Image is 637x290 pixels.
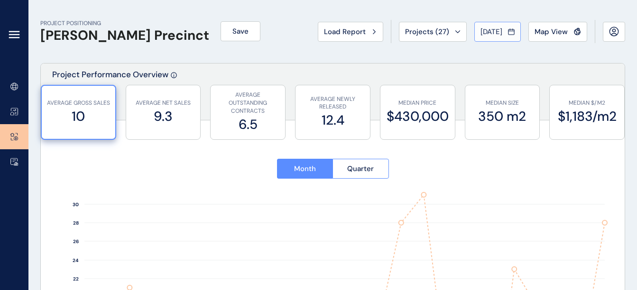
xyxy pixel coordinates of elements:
text: 24 [73,257,79,263]
button: Projects (27) [399,22,467,42]
span: [DATE] [480,27,502,36]
button: Map View [528,22,587,42]
span: Quarter [347,164,374,173]
p: AVERAGE NEWLY RELEASED [300,95,365,111]
text: 26 [73,238,79,245]
label: $430,000 [385,107,450,126]
span: Month [294,164,316,173]
p: MEDIAN PRICE [385,99,450,107]
p: PROJECT POSITIONING [40,19,209,27]
label: 6.5 [215,115,280,134]
button: Month [277,159,333,179]
label: 12.4 [300,111,365,129]
p: Project Performance Overview [52,69,168,120]
p: MEDIAN $/M2 [554,99,619,107]
button: Save [221,21,260,41]
span: Map View [535,27,568,36]
label: 350 m2 [470,107,535,126]
p: AVERAGE OUTSTANDING CONTRACTS [215,91,280,115]
p: MEDIAN SIZE [470,99,535,107]
text: 30 [73,201,79,208]
span: Load Report [324,27,366,36]
label: $1,183/m2 [554,107,619,126]
button: Quarter [332,159,389,179]
p: AVERAGE GROSS SALES [46,99,111,107]
h1: [PERSON_NAME] Precinct [40,27,209,44]
text: 22 [73,276,79,282]
span: Projects ( 27 ) [405,27,449,36]
button: Load Report [318,22,383,42]
label: 10 [46,107,111,126]
label: 9.3 [131,107,196,126]
button: [DATE] [474,22,521,42]
p: AVERAGE NET SALES [131,99,196,107]
text: 28 [73,220,79,226]
span: Save [232,27,249,36]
